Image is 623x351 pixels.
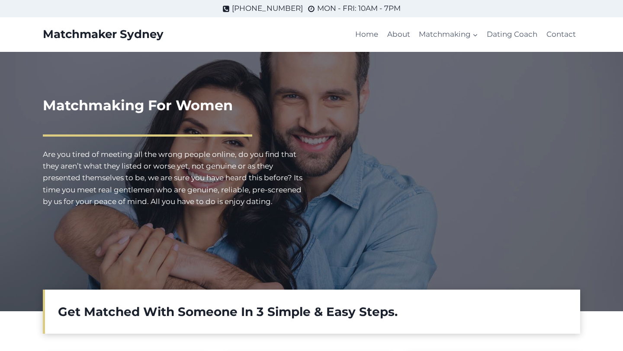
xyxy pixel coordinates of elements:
[419,29,478,40] span: Matchmaking
[351,24,382,45] a: Home
[482,24,542,45] a: Dating Coach
[222,3,303,14] a: [PHONE_NUMBER]
[43,28,164,41] a: Matchmaker Sydney
[58,303,567,321] h2: Get Matched With Someone In 3 Simple & Easy Steps.​
[43,95,305,116] h1: Matchmaking For Women
[542,24,580,45] a: Contact
[414,24,482,45] a: Matchmaking
[351,24,580,45] nav: Primary
[232,3,303,14] span: [PHONE_NUMBER]
[317,3,401,14] span: MON - FRI: 10AM - 7PM
[383,24,414,45] a: About
[43,149,305,207] p: Are you tired of meeting all the wrong people online, do you find that they aren’t what they list...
